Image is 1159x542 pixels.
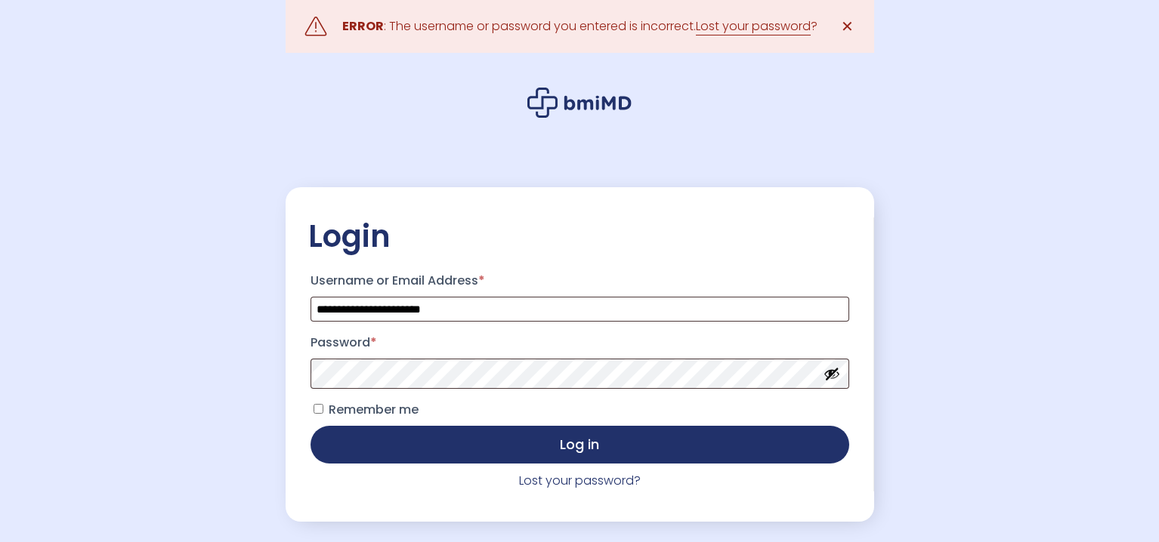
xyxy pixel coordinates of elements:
[314,404,323,414] input: Remember me
[311,331,849,355] label: Password
[308,217,851,255] h2: Login
[342,16,817,37] div: : The username or password you entered is incorrect. ?
[833,11,863,42] a: ✕
[841,16,854,37] span: ✕
[342,17,384,35] strong: ERROR
[329,401,419,418] span: Remember me
[696,17,811,35] a: Lost your password
[311,426,849,463] button: Log in
[824,365,840,382] button: Show password
[311,269,849,293] label: Username or Email Address
[519,472,641,489] a: Lost your password?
